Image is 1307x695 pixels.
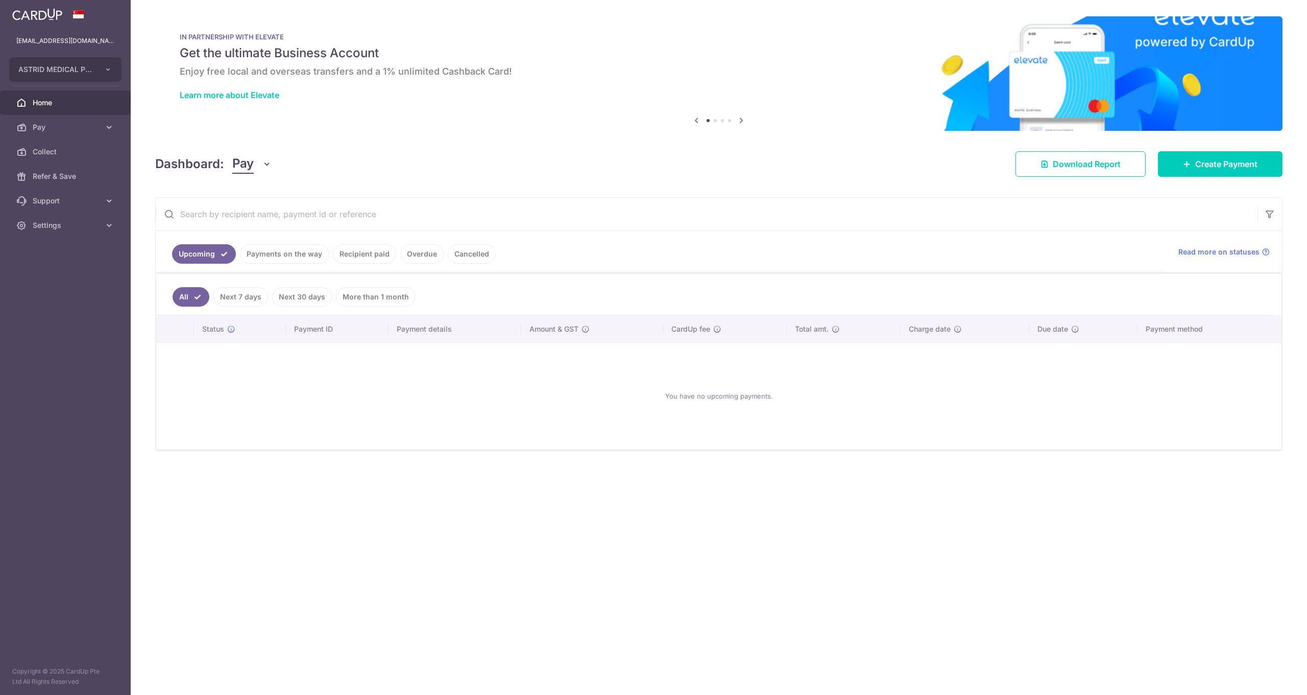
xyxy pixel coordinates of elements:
a: Payments on the way [240,244,329,264]
span: CardUp fee [671,324,710,334]
h5: Get the ultimate Business Account [180,45,1258,61]
span: Create Payment [1195,158,1257,170]
p: IN PARTNERSHIP WITH ELEVATE [180,33,1258,41]
img: CardUp [12,8,62,20]
th: Payment method [1137,316,1281,342]
th: Payment details [389,316,521,342]
button: Pay [232,154,272,174]
a: Next 30 days [272,287,332,307]
span: Total amt. [795,324,829,334]
h6: Enjoy free local and overseas transfers and a 1% unlimited Cashback Card! [180,65,1258,78]
span: Charge date [909,324,951,334]
span: Pay [232,154,254,174]
span: ASTRID MEDICAL PTE. LTD. [18,64,94,75]
span: Home [33,98,100,108]
span: Support [33,196,100,206]
a: All [173,287,209,307]
a: More than 1 month [336,287,416,307]
input: Search by recipient name, payment id or reference [156,198,1257,230]
a: Overdue [400,244,444,264]
iframe: Opens a widget where you can find more information [1241,664,1297,690]
a: Recipient paid [333,244,396,264]
a: Next 7 days [213,287,268,307]
span: Refer & Save [33,171,100,181]
span: Status [202,324,224,334]
img: Renovation banner [155,16,1282,131]
span: Amount & GST [529,324,578,334]
span: Due date [1037,324,1068,334]
a: Learn more about Elevate [180,90,279,100]
div: You have no upcoming payments. [168,351,1269,441]
a: Upcoming [172,244,236,264]
span: Download Report [1053,158,1121,170]
p: [EMAIL_ADDRESS][DOMAIN_NAME] [16,36,114,46]
span: Pay [33,122,100,132]
span: Read more on statuses [1178,247,1260,257]
button: ASTRID MEDICAL PTE. LTD. [9,57,122,82]
span: Collect [33,147,100,157]
h4: Dashboard: [155,155,224,173]
a: Download Report [1015,151,1146,177]
a: Cancelled [448,244,496,264]
a: Read more on statuses [1178,247,1270,257]
th: Payment ID [286,316,389,342]
a: Create Payment [1158,151,1282,177]
span: Settings [33,220,100,230]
